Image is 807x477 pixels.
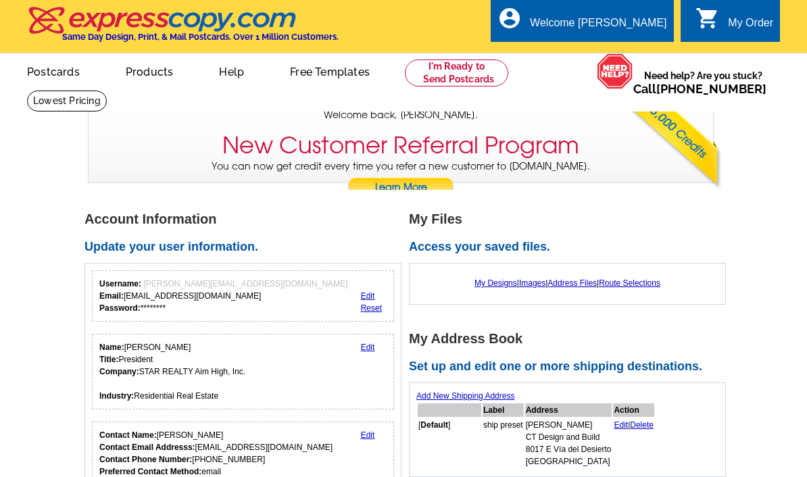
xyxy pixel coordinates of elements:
[92,334,394,409] div: Your personal details.
[99,467,201,476] strong: Preferred Contact Method:
[99,443,195,452] strong: Contact Email Addresss:
[99,291,124,301] strong: Email:
[497,6,522,30] i: account_circle
[197,55,266,86] a: Help
[416,270,718,296] div: | | |
[409,212,733,226] h1: My Files
[416,391,514,401] a: Add New Shipping Address
[84,240,409,255] h2: Update your user information.
[84,212,409,226] h1: Account Information
[361,303,382,313] a: Reset
[409,240,733,255] h2: Access your saved files.
[104,55,195,86] a: Products
[361,291,375,301] a: Edit
[530,17,666,36] div: Welcome [PERSON_NAME]
[656,82,766,96] a: [PHONE_NUMBER]
[474,278,517,288] a: My Designs
[89,159,713,198] p: You can now get credit every time you refer a new customer to [DOMAIN_NAME].
[525,403,612,417] th: Address
[420,420,448,430] b: Default
[633,82,766,96] span: Call
[347,178,454,198] a: Learn More
[99,367,139,376] strong: Company:
[99,430,157,440] strong: Contact Name:
[613,403,654,417] th: Action
[483,403,524,417] th: Label
[547,278,597,288] a: Address Files
[409,332,733,346] h1: My Address Book
[519,278,545,288] a: Images
[99,391,134,401] strong: Industry:
[361,430,375,440] a: Edit
[525,418,612,468] td: [PERSON_NAME] CT Design and Build 8017 E Vía del Desierto [GEOGRAPHIC_DATA]
[5,55,101,86] a: Postcards
[99,341,245,402] div: [PERSON_NAME] President STAR REALTY Aim High, Inc. Residential Real Estate
[695,15,773,32] a: shopping_cart My Order
[268,55,391,86] a: Free Templates
[597,53,633,89] img: help
[613,418,654,468] td: |
[99,303,141,313] strong: Password:
[222,132,579,159] h3: New Customer Referral Program
[99,355,118,364] strong: Title:
[614,420,628,430] a: Edit
[27,16,339,42] a: Same Day Design, Print, & Mail Postcards. Over 1 Million Customers.
[630,420,654,430] a: Delete
[324,108,478,122] span: Welcome back, [PERSON_NAME].
[99,279,141,288] strong: Username:
[483,418,524,468] td: ship preset
[99,455,192,464] strong: Contact Phone Number:
[633,69,773,96] span: Need help? Are you stuck?
[361,343,375,352] a: Edit
[92,270,394,322] div: Your login information.
[599,278,660,288] a: Route Selections
[143,279,347,288] span: [PERSON_NAME][EMAIL_ADDRESS][DOMAIN_NAME]
[695,6,720,30] i: shopping_cart
[409,359,733,374] h2: Set up and edit one or more shipping destinations.
[99,343,124,352] strong: Name:
[728,17,773,36] div: My Order
[418,418,481,468] td: [ ]
[62,32,339,42] h4: Same Day Design, Print, & Mail Postcards. Over 1 Million Customers.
